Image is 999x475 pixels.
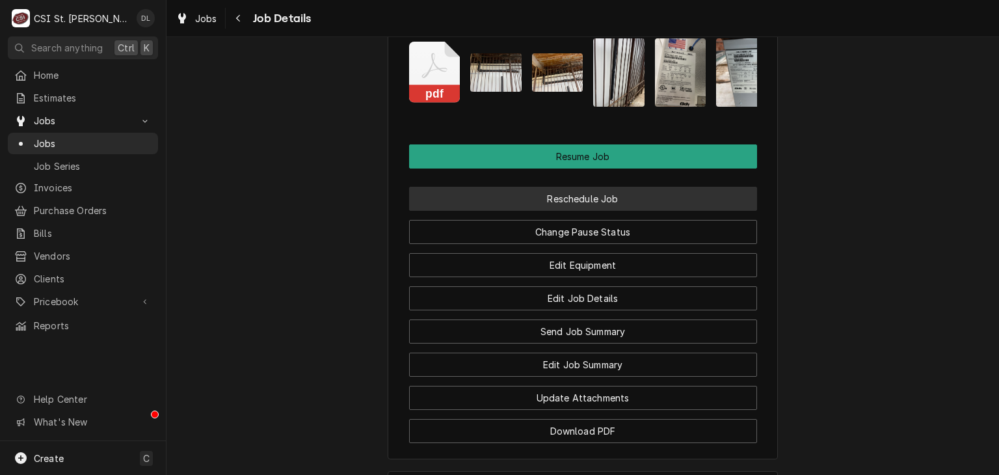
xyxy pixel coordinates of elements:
[34,249,152,263] span: Vendors
[137,9,155,27] div: DL
[409,253,757,277] button: Edit Equipment
[409,310,757,344] div: Button Group Row
[409,419,757,443] button: Download PDF
[137,9,155,27] div: David Lindsey's Avatar
[12,9,30,27] div: CSI St. Louis's Avatar
[409,178,757,211] div: Button Group Row
[34,181,152,195] span: Invoices
[409,277,757,310] div: Button Group Row
[8,245,158,267] a: Vendors
[8,291,158,312] a: Go to Pricebook
[409,353,757,377] button: Edit Job Summary
[34,204,152,217] span: Purchase Orders
[409,28,757,117] span: Attachments
[8,36,158,59] button: Search anythingCtrlK
[409,244,757,277] div: Button Group Row
[34,226,152,240] span: Bills
[593,38,645,107] img: ktl6TwwLQFmuytqbJSKG
[8,87,158,109] a: Estimates
[31,41,103,55] span: Search anything
[34,272,152,286] span: Clients
[470,53,522,92] img: AZfzMDPRQ9iBQAGOfbjz
[532,53,583,92] img: TPfLMuAwSROBYMXxhAf5
[655,38,706,107] img: MBqyPYzQVK7hQKdHa4yw
[8,110,158,131] a: Go to Jobs
[144,41,150,55] span: K
[228,8,249,29] button: Navigate back
[8,388,158,410] a: Go to Help Center
[409,38,460,107] button: pdf
[8,411,158,433] a: Go to What's New
[409,211,757,244] div: Button Group Row
[34,295,132,308] span: Pricebook
[409,377,757,410] div: Button Group Row
[409,319,757,344] button: Send Job Summary
[409,169,757,178] div: Button Group Row
[409,187,757,211] button: Reschedule Job
[34,392,150,406] span: Help Center
[143,452,150,465] span: C
[34,415,150,429] span: What's New
[409,220,757,244] button: Change Pause Status
[195,12,217,25] span: Jobs
[170,8,222,29] a: Jobs
[409,16,757,117] div: Attachments
[409,286,757,310] button: Edit Job Details
[34,91,152,105] span: Estimates
[8,177,158,198] a: Invoices
[409,144,757,169] button: Resume Job
[409,144,757,443] div: Button Group
[249,10,312,27] span: Job Details
[409,144,757,169] div: Button Group Row
[409,386,757,410] button: Update Attachments
[716,38,767,107] img: aJd3DDa9TMm5Wo83jgst
[8,223,158,244] a: Bills
[12,9,30,27] div: C
[8,133,158,154] a: Jobs
[8,64,158,86] a: Home
[8,200,158,221] a: Purchase Orders
[8,268,158,290] a: Clients
[118,41,135,55] span: Ctrl
[8,156,158,177] a: Job Series
[34,137,152,150] span: Jobs
[409,344,757,377] div: Button Group Row
[34,114,132,128] span: Jobs
[34,453,64,464] span: Create
[34,159,152,173] span: Job Series
[409,410,757,443] div: Button Group Row
[8,315,158,336] a: Reports
[34,319,152,332] span: Reports
[34,68,152,82] span: Home
[34,12,129,25] div: CSI St. [PERSON_NAME]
